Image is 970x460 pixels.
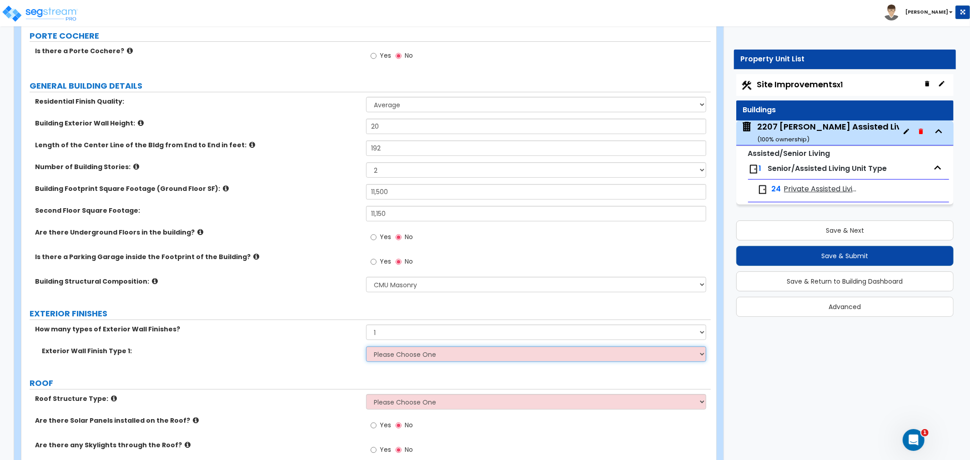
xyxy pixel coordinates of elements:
label: Residential Finish Quality: [35,97,359,106]
i: click for more info! [223,185,229,192]
b: [PERSON_NAME] [905,9,948,15]
label: Length of the Center Line of the Bldg from End to End in feet: [35,140,359,150]
label: Are there Solar Panels installed on the Roof? [35,416,359,425]
input: Yes [371,445,377,455]
i: click for more info! [193,417,199,424]
span: No [405,445,413,454]
i: click for more info! [197,229,203,235]
label: Building Footprint Square Footage (Ground Floor SF): [35,184,359,193]
i: click for more info! [127,47,133,54]
span: 24 [772,184,781,195]
input: No [396,232,402,242]
label: GENERAL BUILDING DETAILS [30,80,711,92]
label: Are there Underground Floors in the building? [35,228,359,237]
label: Building Exterior Wall Height: [35,119,359,128]
iframe: Intercom live chat [903,429,925,451]
span: No [405,420,413,430]
img: building.svg [741,121,753,133]
span: No [405,257,413,266]
label: ROOF [30,377,711,389]
label: Are there any Skylights through the Roof? [35,440,359,450]
i: click for more info! [152,278,158,285]
label: Building Structural Composition: [35,277,359,286]
button: Save & Next [736,220,954,240]
button: Save & Submit [736,246,954,266]
i: click for more info! [111,395,117,402]
button: Advanced [736,297,954,317]
span: Site Improvements [757,79,843,90]
small: Assisted/Senior Living [748,148,830,159]
span: Yes [380,257,391,266]
img: door.png [748,164,759,175]
span: Yes [380,51,391,60]
i: click for more info! [185,441,191,448]
label: EXTERIOR FINISHES [30,308,711,320]
span: 2207 Bloomer Assisted Living LLC [741,121,899,144]
span: Yes [380,420,391,430]
input: Yes [371,420,377,430]
input: No [396,257,402,267]
img: Construction.png [741,80,753,91]
button: Save & Return to Building Dashboard [736,271,954,291]
div: Property Unit List [741,54,949,65]
span: 1 [921,429,929,436]
span: Yes [380,232,391,241]
i: click for more info! [249,141,255,148]
label: PORTE COCHERE [30,30,711,42]
input: Yes [371,257,377,267]
div: 2207 [PERSON_NAME] Assisted Living LLC [757,121,930,144]
i: click for more info! [133,163,139,170]
img: logo_pro_r.png [1,5,79,23]
span: No [405,51,413,60]
div: Buildings [743,105,947,115]
small: x1 [837,80,843,90]
label: Is there a Parking Garage inside the Footprint of the Building? [35,252,359,261]
span: 1 [759,163,762,174]
label: How many types of Exterior Wall Finishes? [35,325,359,334]
label: Second Floor Square Footage: [35,206,359,215]
span: No [405,232,413,241]
small: ( 100 % ownership) [757,135,809,144]
input: No [396,51,402,61]
input: Yes [371,51,377,61]
input: No [396,445,402,455]
span: Private Assisted Living [784,184,858,195]
i: click for more info! [138,120,144,126]
label: Roof Structure Type: [35,394,359,403]
label: Number of Building Stories: [35,162,359,171]
i: click for more info! [253,253,259,260]
img: door.png [757,184,768,195]
input: Yes [371,232,377,242]
span: Senior/Assisted Living Unit Type [768,163,887,174]
input: No [396,420,402,430]
label: Is there a Porte Cochere? [35,46,359,55]
label: Exterior Wall Finish Type 1: [42,346,359,355]
img: avatar.png [884,5,900,20]
span: Yes [380,445,391,454]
